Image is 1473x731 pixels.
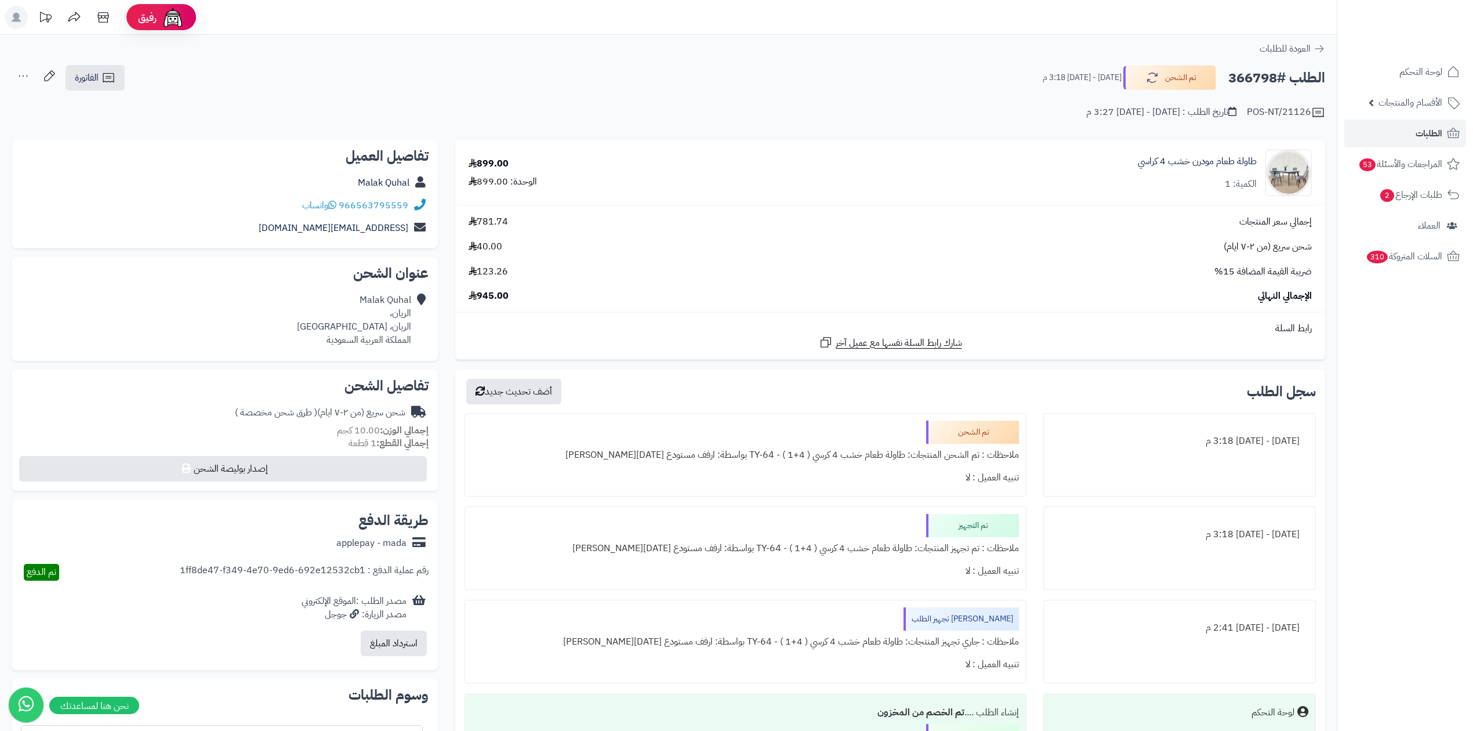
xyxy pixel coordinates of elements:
b: تم الخصم من المخزون [877,705,964,719]
a: السلات المتروكة310 [1344,243,1466,270]
span: المراجعات والأسئلة [1358,156,1442,172]
div: الكمية: 1 [1225,178,1257,191]
img: ai-face.png [161,6,184,29]
button: استرداد المبلغ [361,631,427,656]
h2: عنوان الشحن [21,266,429,280]
h2: طريقة الدفع [358,513,429,527]
div: [PERSON_NAME] تجهيز الطلب [904,607,1019,631]
span: ضريبة القيمة المضافة 15% [1214,265,1312,278]
a: الفاتورة [66,65,125,91]
a: طاولة طعام مودرن خشب 4 كراسي [1138,155,1257,168]
img: 1752669127-1-90x90.jpg [1266,150,1311,196]
small: 1 قطعة [349,436,429,450]
a: شارك رابط السلة نفسها مع عميل آخر [819,335,962,350]
div: 899.00 [469,157,509,171]
div: تنبيه العميل : لا [472,466,1019,489]
h3: سجل الطلب [1247,385,1316,399]
h2: الطلب #366798 [1228,66,1325,90]
strong: إجمالي الوزن: [380,424,429,437]
button: تم الشحن [1123,66,1216,90]
span: 53 [1359,158,1376,171]
a: المراجعات والأسئلة53 [1344,150,1466,178]
div: رابط السلة [460,322,1320,335]
span: 2 [1380,189,1394,202]
a: Malak Quhal [358,176,409,190]
span: طلبات الإرجاع [1379,187,1442,203]
div: ملاحظات : تم الشحن المنتجات: طاولة طعام خشب 4 كرسي ( 4+1 ) - TY-64 بواسطة: ارفف مستودع [DATE][PER... [472,444,1019,466]
a: الطلبات [1344,120,1466,147]
div: رقم عملية الدفع : 1ff8de47-f349-4e70-9ed6-692e12532cb1 [180,564,429,581]
div: Malak Quhal الريان، الريان، [GEOGRAPHIC_DATA] المملكة العربية السعودية [297,294,411,346]
div: تم الشحن [926,421,1019,444]
div: تاريخ الطلب : [DATE] - [DATE] 3:27 م [1086,106,1236,119]
span: لوحة التحكم [1399,64,1442,80]
div: [DATE] - [DATE] 3:18 م [1051,523,1308,546]
div: لوحة التحكم [1251,706,1294,719]
a: العودة للطلبات [1260,42,1325,56]
div: تنبيه العميل : لا [472,653,1019,676]
span: الأقسام والمنتجات [1378,95,1442,111]
img: logo-2.png [1394,32,1462,57]
h2: وسوم الطلبات [21,688,429,702]
div: applepay - mada [336,537,407,550]
span: تم الدفع [27,565,56,579]
button: أضف تحديث جديد [466,379,561,404]
span: 310 [1367,251,1388,263]
a: تحديثات المنصة [31,6,60,32]
a: لوحة التحكم [1344,58,1466,86]
a: 966563795559 [339,198,408,212]
div: [DATE] - [DATE] 3:18 م [1051,430,1308,453]
div: مصدر الزيارة: جوجل [302,608,407,621]
a: واتساب [302,198,336,212]
span: الإجمالي النهائي [1258,289,1312,303]
span: شارك رابط السلة نفسها مع عميل آخر [836,336,962,350]
div: ملاحظات : تم تجهيز المنتجات: طاولة طعام خشب 4 كرسي ( 4+1 ) - TY-64 بواسطة: ارفف مستودع [DATE][PER... [472,537,1019,560]
span: 123.26 [469,265,508,278]
strong: إجمالي القطع: [376,436,429,450]
span: العودة للطلبات [1260,42,1311,56]
div: تم التجهيز [926,514,1019,537]
span: 945.00 [469,289,509,303]
span: الطلبات [1416,125,1442,142]
span: 781.74 [469,215,508,229]
a: طلبات الإرجاع2 [1344,181,1466,209]
a: العملاء [1344,212,1466,240]
h2: تفاصيل العميل [21,149,429,163]
a: [EMAIL_ADDRESS][DOMAIN_NAME] [259,221,408,235]
div: شحن سريع (من ٢-٧ ايام) [235,406,405,419]
div: ملاحظات : جاري تجهيز المنتجات: طاولة طعام خشب 4 كرسي ( 4+1 ) - TY-64 بواسطة: ارفف مستودع [DATE][P... [472,631,1019,653]
small: [DATE] - [DATE] 3:18 م [1043,72,1122,84]
span: الفاتورة [75,71,99,85]
div: [DATE] - [DATE] 2:41 م [1051,617,1308,639]
span: 40.00 [469,240,502,254]
div: مصدر الطلب :الموقع الإلكتروني [302,595,407,621]
h2: تفاصيل الشحن [21,379,429,393]
small: 10.00 كجم [337,424,429,437]
span: شحن سريع (من ٢-٧ ايام) [1224,240,1312,254]
span: السلات المتروكة [1366,248,1442,265]
span: رفيق [138,10,157,24]
div: إنشاء الطلب .... [472,701,1019,724]
div: POS-NT/21126 [1247,106,1325,120]
span: العملاء [1418,218,1441,234]
span: ( طرق شحن مخصصة ) [235,406,317,419]
span: إجمالي سعر المنتجات [1239,215,1312,229]
div: الوحدة: 899.00 [469,175,537,189]
button: إصدار بوليصة الشحن [19,456,427,482]
div: تنبيه العميل : لا [472,560,1019,582]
